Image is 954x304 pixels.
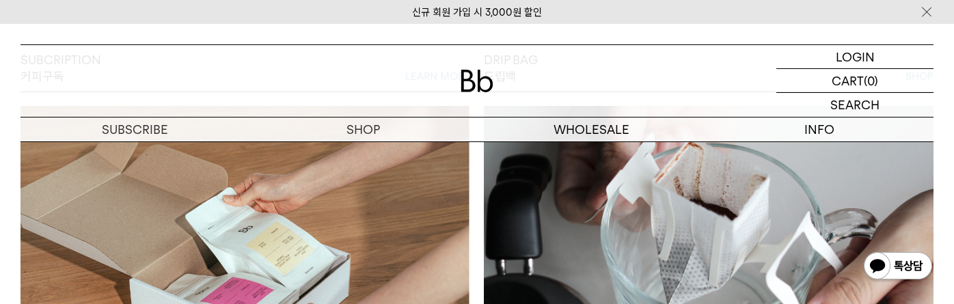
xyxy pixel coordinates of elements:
[776,45,933,69] a: LOGIN
[21,118,249,141] a: SUBSCRIBE
[830,93,880,117] p: SEARCH
[477,118,705,141] p: WHOLESALE
[705,118,933,141] p: INFO
[412,6,542,18] a: 신규 회원 가입 시 3,000원 할인
[864,69,878,92] p: (0)
[832,69,864,92] p: CART
[862,251,933,284] img: 카카오톡 채널 1:1 채팅 버튼
[461,70,493,92] img: 로고
[836,45,875,68] p: LOGIN
[776,69,933,93] a: CART (0)
[249,118,477,141] a: SHOP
